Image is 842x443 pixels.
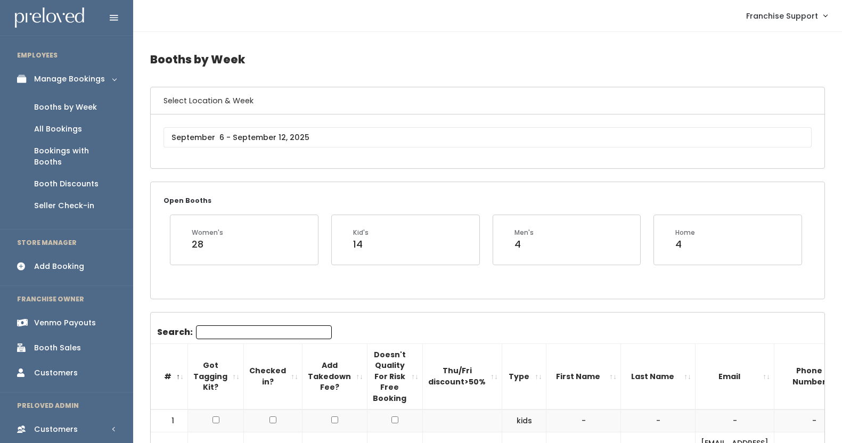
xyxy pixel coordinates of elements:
[621,343,696,409] th: Last Name: activate to sort column ascending
[675,237,695,251] div: 4
[34,145,116,168] div: Bookings with Booths
[735,4,838,27] a: Franchise Support
[675,228,695,237] div: Home
[696,409,774,432] td: -
[151,343,188,409] th: #: activate to sort column descending
[34,317,96,329] div: Venmo Payouts
[502,409,546,432] td: kids
[353,228,369,237] div: Kid's
[164,196,211,205] small: Open Booths
[151,87,824,114] h6: Select Location & Week
[151,409,188,432] td: 1
[34,102,97,113] div: Booths by Week
[303,343,367,409] th: Add Takedown Fee?: activate to sort column ascending
[423,343,502,409] th: Thu/Fri discount&gt;50%: activate to sort column ascending
[192,237,223,251] div: 28
[196,325,332,339] input: Search:
[546,343,621,409] th: First Name: activate to sort column ascending
[150,45,825,74] h4: Booths by Week
[164,127,812,147] input: September 6 - September 12, 2025
[514,228,534,237] div: Men's
[34,342,81,354] div: Booth Sales
[244,343,303,409] th: Checked in?: activate to sort column ascending
[34,424,78,435] div: Customers
[157,325,332,339] label: Search:
[34,200,94,211] div: Seller Check-in
[502,343,546,409] th: Type: activate to sort column ascending
[546,409,621,432] td: -
[746,10,818,22] span: Franchise Support
[188,343,244,409] th: Got Tagging Kit?: activate to sort column ascending
[15,7,84,28] img: preloved logo
[621,409,696,432] td: -
[367,343,423,409] th: Doesn't Quality For Risk Free Booking : activate to sort column ascending
[192,228,223,237] div: Women's
[34,367,78,379] div: Customers
[34,261,84,272] div: Add Booking
[34,178,99,190] div: Booth Discounts
[696,343,774,409] th: Email: activate to sort column ascending
[34,124,82,135] div: All Bookings
[353,237,369,251] div: 14
[34,73,105,85] div: Manage Bookings
[514,237,534,251] div: 4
